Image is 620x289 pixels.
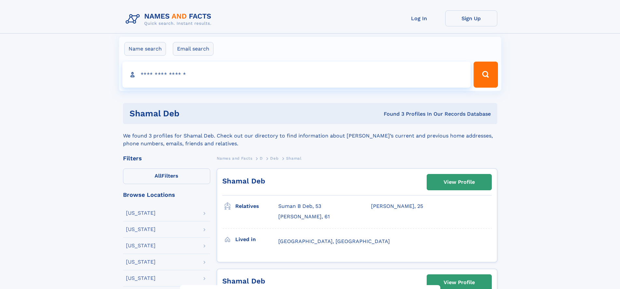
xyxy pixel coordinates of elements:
a: [PERSON_NAME], 61 [278,213,330,220]
span: All [155,173,161,179]
span: D [260,156,263,161]
img: Logo Names and Facts [123,10,217,28]
div: Filters [123,155,210,161]
h1: Shamal Deb [130,109,282,118]
span: [GEOGRAPHIC_DATA], [GEOGRAPHIC_DATA] [278,238,390,244]
button: Search Button [474,62,498,88]
input: search input [122,62,471,88]
a: D [260,154,263,162]
div: View Profile [444,175,475,190]
span: Deb [270,156,279,161]
div: [US_STATE] [126,276,156,281]
div: [US_STATE] [126,227,156,232]
a: Log In [393,10,445,26]
a: Shamal Deb [222,177,265,185]
a: Names and Facts [217,154,253,162]
div: We found 3 profiles for Shamal Deb. Check out our directory to find information about [PERSON_NAM... [123,124,497,148]
a: Sign Up [445,10,497,26]
div: Found 3 Profiles In Our Records Database [282,110,491,118]
h3: Relatives [235,201,278,212]
a: Suman B Deb, 53 [278,203,321,210]
a: Deb [270,154,279,162]
h3: Lived in [235,234,278,245]
a: [PERSON_NAME], 25 [371,203,423,210]
div: Browse Locations [123,192,210,198]
label: Filters [123,168,210,184]
div: [US_STATE] [126,259,156,265]
label: Email search [173,42,214,56]
a: View Profile [427,174,491,190]
label: Name search [124,42,166,56]
a: Shamal Deb [222,277,265,285]
div: [US_STATE] [126,210,156,216]
div: [US_STATE] [126,243,156,248]
span: Shamal [286,156,302,161]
